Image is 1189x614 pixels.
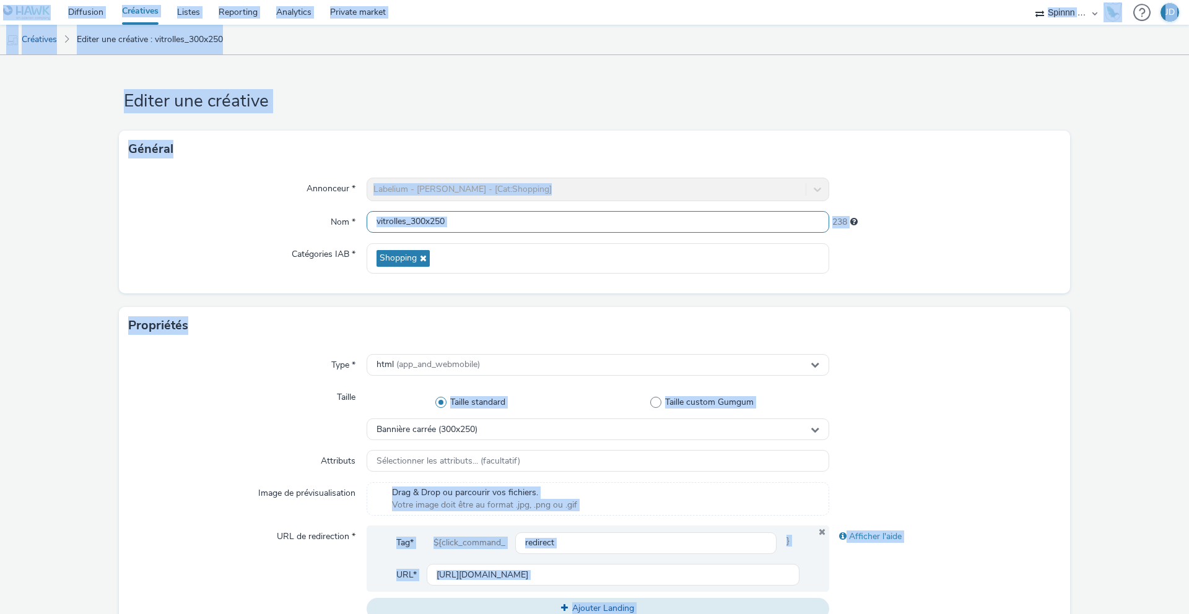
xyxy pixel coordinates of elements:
h3: Propriétés [128,316,188,335]
div: 255 caractères maximum [850,216,858,228]
label: Type * [326,354,360,371]
span: html [377,360,480,370]
label: URL de redirection * [272,525,360,543]
img: undefined Logo [3,5,51,20]
div: Afficher l'aide [829,525,1061,548]
span: (app_and_webmobile) [396,358,480,370]
img: mobile [6,34,19,46]
input: url... [427,564,799,586]
div: JD [1165,3,1175,22]
span: Drag & Drop ou parcourir vos fichiers. [392,486,577,499]
label: Nom * [326,211,360,228]
h3: Général [128,140,173,158]
span: Taille custom Gumgum [665,396,754,409]
img: Hawk Academy [1104,2,1122,22]
a: Hawk Academy [1104,2,1127,22]
label: Taille [332,386,360,404]
input: Nom [367,211,829,233]
label: Catégories IAB * [287,243,360,261]
div: ${click_command_ [424,532,515,554]
label: Image de prévisualisation [253,482,360,499]
label: Attributs [316,450,360,467]
span: Bannière carrée (300x250) [377,425,477,435]
span: } [777,532,799,554]
span: Taille standard [450,396,505,409]
span: Ajouter Landing [572,602,634,614]
h1: Editer une créative [119,90,1070,113]
span: Sélectionner les attributs... (facultatif) [377,456,520,467]
label: Annonceur * [302,178,360,195]
span: Votre image doit être au format .jpg, .png ou .gif [392,499,577,511]
span: Shopping [380,253,417,264]
span: 238 [832,216,847,228]
a: Editer une créative : vitrolles_300x250 [71,25,229,54]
